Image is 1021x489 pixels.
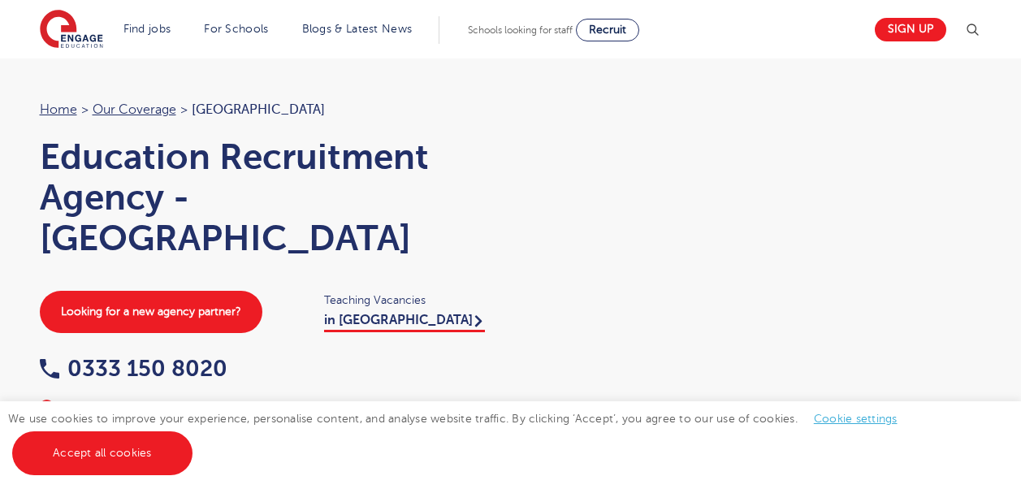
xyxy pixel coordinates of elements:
[40,400,495,422] div: [STREET_ADDRESS]
[324,313,485,332] a: in [GEOGRAPHIC_DATA]
[81,102,89,117] span: >
[40,291,262,333] a: Looking for a new agency partner?
[40,10,103,50] img: Engage Education
[40,102,77,117] a: Home
[93,102,176,117] a: Our coverage
[123,23,171,35] a: Find jobs
[814,413,898,425] a: Cookie settings
[40,356,227,381] a: 0333 150 8020
[576,19,639,41] a: Recruit
[40,99,495,120] nav: breadcrumb
[180,102,188,117] span: >
[40,136,495,258] h1: Education Recruitment Agency - [GEOGRAPHIC_DATA]
[589,24,626,36] span: Recruit
[8,413,914,459] span: We use cookies to improve your experience, personalise content, and analyse website traffic. By c...
[302,23,413,35] a: Blogs & Latest News
[204,23,268,35] a: For Schools
[324,291,495,309] span: Teaching Vacancies
[192,102,325,117] span: [GEOGRAPHIC_DATA]
[468,24,573,36] span: Schools looking for staff
[875,18,946,41] a: Sign up
[12,431,193,475] a: Accept all cookies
